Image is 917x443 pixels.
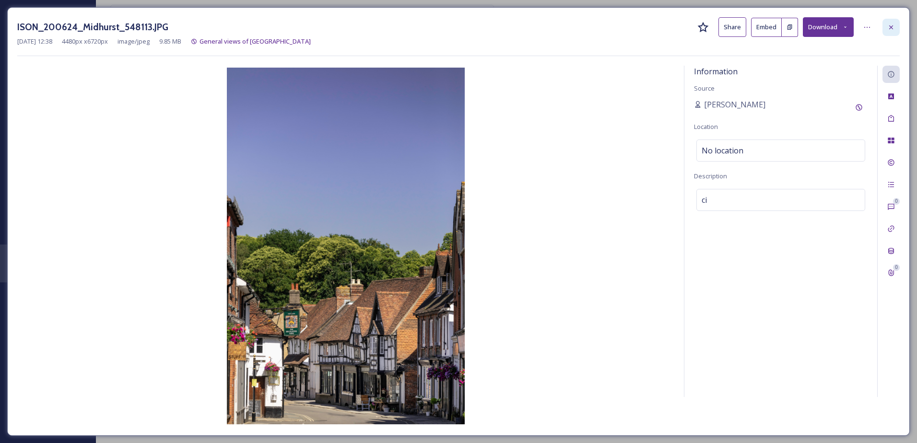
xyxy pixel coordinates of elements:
span: ci [702,194,707,206]
span: Source [694,84,715,93]
span: [DATE] 12:38 [17,37,52,46]
span: 9.85 MB [159,37,181,46]
h3: ISON_200624_Midhurst_548113.JPG [17,20,168,34]
span: Location [694,122,718,131]
span: [PERSON_NAME] [704,99,765,110]
span: 4480 px x 6720 px [62,37,108,46]
span: No location [702,145,743,156]
button: Download [803,17,854,37]
span: Information [694,66,738,77]
div: 0 [893,264,900,271]
button: Embed [751,18,782,37]
span: Description [694,172,727,180]
img: ISON_200624_Midhurst_548113.JPG [17,68,674,424]
span: image/jpeg [118,37,150,46]
div: 0 [893,198,900,205]
span: General views of [GEOGRAPHIC_DATA] [200,37,311,46]
button: Share [718,17,746,37]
